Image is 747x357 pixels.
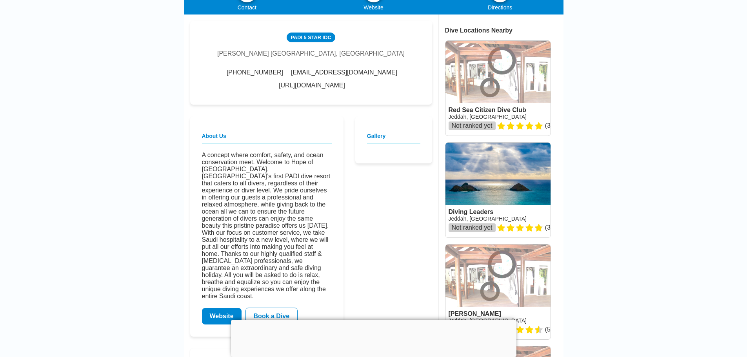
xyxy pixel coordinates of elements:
[367,133,420,144] h2: Gallery
[445,27,563,34] div: Dive Locations Nearby
[202,308,242,324] a: Website
[310,4,437,11] div: Website
[184,4,311,11] div: Contact
[287,33,335,42] div: PADI 5 Star IDC
[227,69,283,76] span: [PHONE_NUMBER]
[202,133,332,144] h2: About Us
[245,308,298,325] a: Book a Dive
[202,152,332,300] p: A concept where comfort, safety, and ocean conservation meet. Welcome to Hope of [GEOGRAPHIC_DATA...
[279,82,345,89] a: [URL][DOMAIN_NAME]
[437,4,563,11] div: Directions
[449,317,527,324] a: Jeddah, [GEOGRAPHIC_DATA]
[231,320,516,355] iframe: Advertisement
[217,50,405,57] div: [PERSON_NAME] [GEOGRAPHIC_DATA], [GEOGRAPHIC_DATA]
[291,69,397,76] span: [EMAIL_ADDRESS][DOMAIN_NAME]
[449,114,527,120] a: Jeddah, [GEOGRAPHIC_DATA]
